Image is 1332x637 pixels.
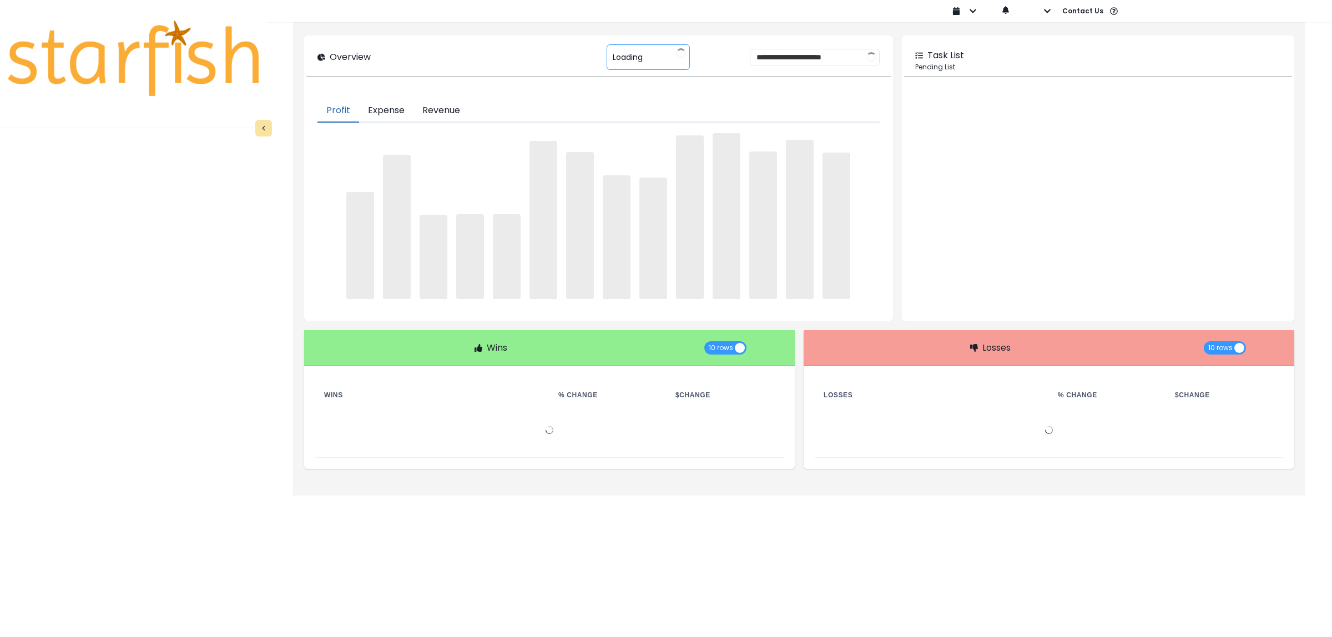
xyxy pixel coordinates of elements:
span: ‌ [346,192,374,299]
span: 10 rows [1208,341,1233,355]
span: 10 rows [709,341,733,355]
span: ‌ [529,141,557,300]
th: Wins [315,388,549,402]
button: Revenue [413,99,469,123]
span: ‌ [383,155,411,300]
button: Profit [317,99,359,123]
span: Loading [613,46,643,69]
span: ‌ [713,133,740,299]
span: ‌ [639,178,667,300]
span: ‌ [676,135,704,299]
th: % Change [549,388,667,402]
button: Expense [359,99,413,123]
p: Task List [927,49,964,62]
span: ‌ [493,214,521,299]
p: Losses [982,341,1011,355]
p: Pending List [915,62,1281,72]
th: Losses [815,388,1049,402]
th: $ Change [1166,388,1283,402]
th: % Change [1049,388,1166,402]
span: ‌ [823,153,850,300]
span: ‌ [456,214,484,299]
p: Overview [330,50,371,64]
p: Wins [487,341,507,355]
span: ‌ [603,175,630,299]
span: ‌ [566,152,594,299]
span: ‌ [749,151,777,299]
th: $ Change [667,388,784,402]
span: ‌ [420,215,447,299]
span: ‌ [786,140,814,299]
